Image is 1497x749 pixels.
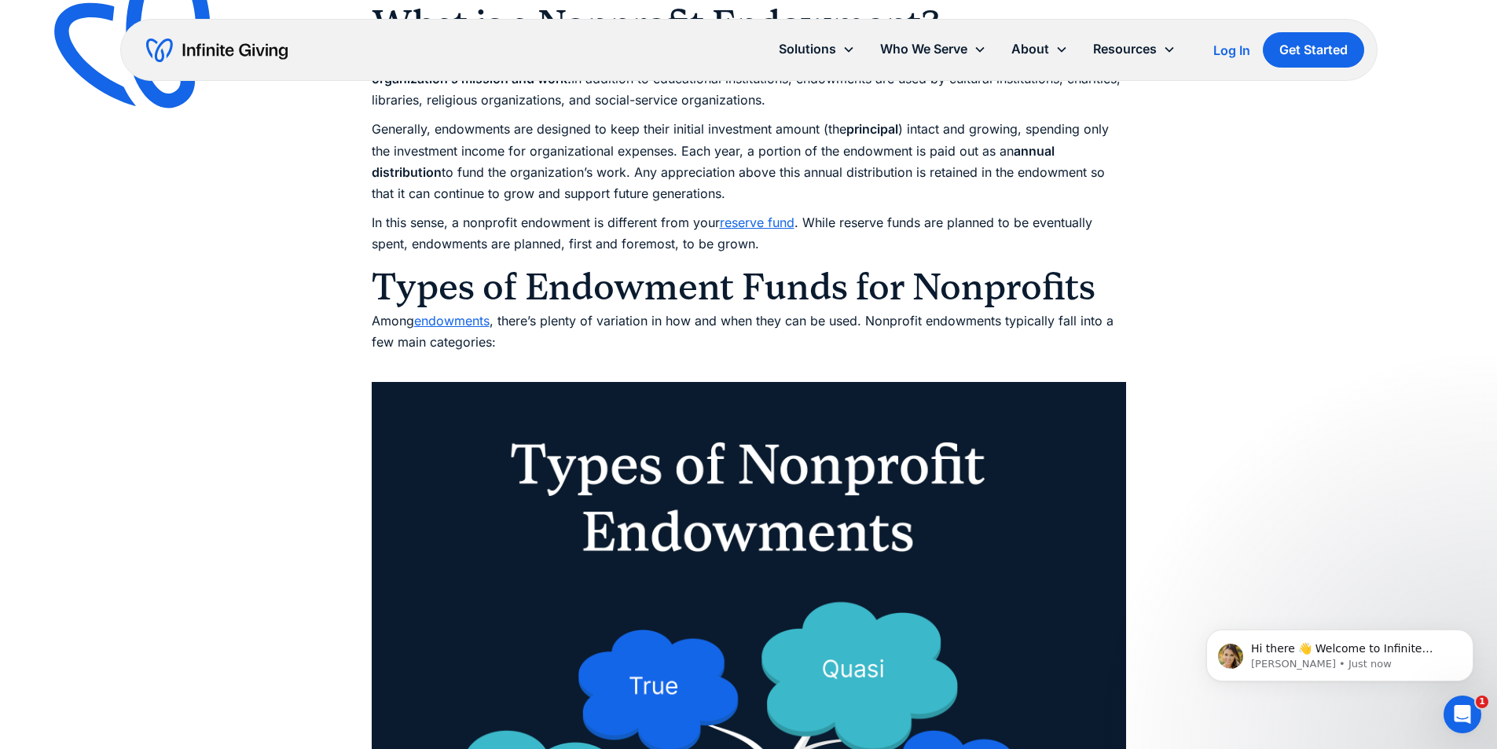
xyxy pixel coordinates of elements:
div: Who We Serve [880,39,967,60]
a: reserve fund [720,215,794,230]
div: About [1011,39,1049,60]
p: Generally, endowments are designed to keep their initial investment amount (the ) intact and grow... [372,119,1126,204]
a: home [146,38,288,63]
div: Resources [1081,32,1188,66]
p: Among , there’s plenty of variation in how and when they can be used. Nonprofit endowments typica... [372,310,1126,375]
div: Log In [1213,44,1250,57]
p: In this sense, a nonprofit endowment is different from your . While reserve funds are planned to ... [372,212,1126,255]
div: Resources [1093,39,1157,60]
div: Who We Serve [868,32,999,66]
div: Solutions [779,39,836,60]
iframe: Intercom live chat [1444,696,1481,733]
h2: Types of Endowment Funds for Nonprofits [372,263,1126,310]
span: 1 [1476,696,1488,708]
a: Get Started [1263,32,1364,68]
div: Solutions [766,32,868,66]
a: endowments [414,313,490,329]
div: About [999,32,1081,66]
a: Log In [1213,41,1250,60]
strong: principal [846,121,898,137]
strong: annual distribution [372,143,1055,180]
iframe: Intercom notifications message [1183,597,1497,707]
